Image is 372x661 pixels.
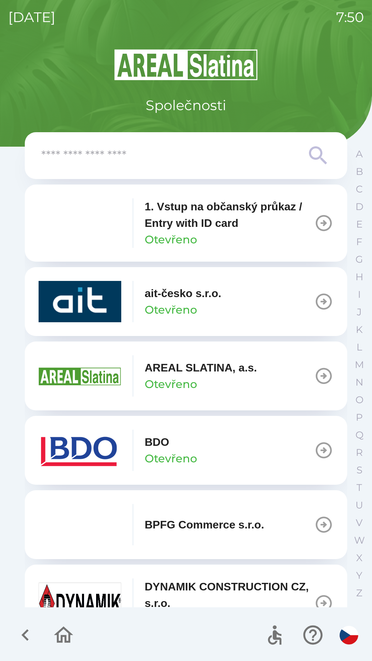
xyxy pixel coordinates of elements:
[351,584,368,602] button: Z
[351,426,368,444] button: Q
[351,514,368,532] button: V
[25,565,347,642] button: DYNAMIK CONSTRUCTION CZ, s.r.o.Otevřeno
[356,236,362,248] p: F
[25,490,347,559] button: BPFG Commerce s.r.o.
[351,216,368,233] button: E
[340,626,358,644] img: cs flag
[351,163,368,180] button: B
[356,166,363,178] p: B
[351,356,368,374] button: M
[146,95,226,116] p: Společnosti
[39,583,121,624] img: 9aa1c191-0426-4a03-845b-4981a011e109.jpeg
[355,359,364,371] p: M
[357,306,362,318] p: J
[356,482,362,494] p: T
[351,461,368,479] button: S
[39,504,121,545] img: f3b1b367-54a7-43c8-9d7e-84e812667233.png
[356,552,362,564] p: X
[356,341,362,353] p: L
[351,180,368,198] button: C
[39,202,121,244] img: 93ea42ec-2d1b-4d6e-8f8a-bdbb4610bcc3.png
[145,231,197,248] p: Otevřeno
[355,394,363,406] p: O
[351,251,368,268] button: G
[145,198,314,231] p: 1. Vstup na občanský průkaz / Entry with ID card
[351,303,368,321] button: J
[25,48,347,81] img: Logo
[25,342,347,410] button: AREAL SLATINA, a.s.Otevřeno
[39,430,121,471] img: ae7449ef-04f1-48ed-85b5-e61960c78b50.png
[39,281,121,322] img: 40b5cfbb-27b1-4737-80dc-99d800fbabba.png
[355,201,363,213] p: D
[358,288,361,301] p: I
[25,416,347,485] button: BDOOtevřeno
[25,185,347,262] button: 1. Vstup na občanský průkaz / Entry with ID cardOtevřeno
[355,429,363,441] p: Q
[356,517,363,529] p: V
[145,285,221,302] p: ait-česko s.r.o.
[351,479,368,496] button: T
[356,218,363,230] p: E
[351,145,368,163] button: A
[355,271,363,283] p: H
[351,286,368,303] button: I
[351,409,368,426] button: P
[355,499,363,511] p: U
[355,376,363,388] p: N
[355,253,363,265] p: G
[351,567,368,584] button: Y
[351,549,368,567] button: X
[351,532,368,549] button: W
[356,183,363,195] p: C
[356,148,363,160] p: A
[351,233,368,251] button: F
[351,496,368,514] button: U
[145,516,264,533] p: BPFG Commerce s.r.o.
[145,302,197,318] p: Otevřeno
[351,321,368,338] button: K
[351,198,368,216] button: D
[145,434,169,450] p: BDO
[356,447,363,459] p: R
[25,267,347,336] button: ait-česko s.r.o.Otevřeno
[351,374,368,391] button: N
[351,338,368,356] button: L
[354,534,365,546] p: W
[351,268,368,286] button: H
[336,7,364,28] p: 7:50
[145,450,197,467] p: Otevřeno
[356,464,362,476] p: S
[145,359,257,376] p: AREAL SLATINA, a.s.
[39,355,121,397] img: aad3f322-fb90-43a2-be23-5ead3ef36ce5.png
[351,444,368,461] button: R
[356,324,363,336] p: K
[356,411,363,423] p: P
[8,7,55,28] p: [DATE]
[145,578,314,611] p: DYNAMIK CONSTRUCTION CZ, s.r.o.
[356,569,362,581] p: Y
[145,376,197,392] p: Otevřeno
[351,391,368,409] button: O
[356,587,362,599] p: Z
